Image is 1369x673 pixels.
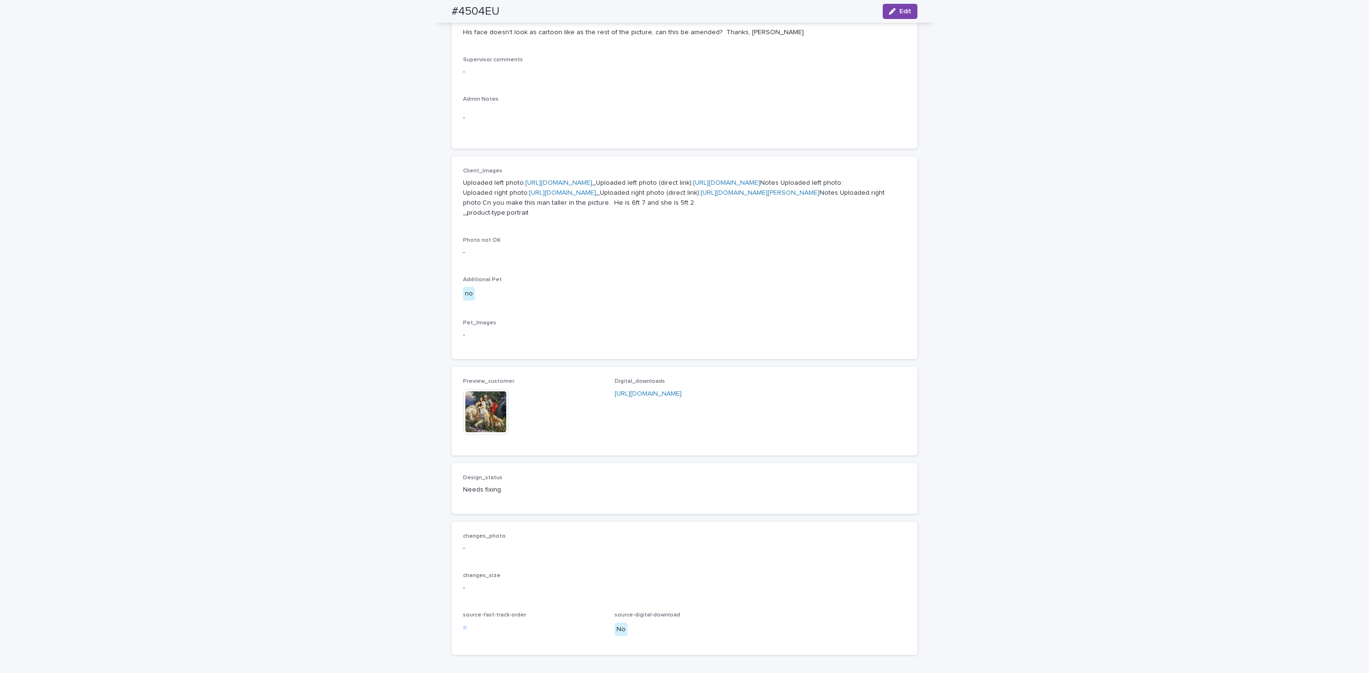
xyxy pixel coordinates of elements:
[463,67,906,77] p: -
[463,612,526,618] span: source-fast-track-order
[883,4,917,19] button: Edit
[463,533,506,539] span: changes_photo
[463,379,514,384] span: Preview_customer
[463,475,502,481] span: Design_status
[463,247,906,257] p: -
[529,190,596,196] a: [URL][DOMAIN_NAME]
[463,28,906,38] p: His face doesn't look as cartoon like as the rest of the picture, can this be amended? Thanks, [P...
[463,237,501,243] span: Photo not OK
[615,612,680,618] span: source-digital-download
[693,180,760,186] a: [URL][DOMAIN_NAME]
[463,485,603,495] p: Needs fixing
[463,583,906,593] p: -
[463,543,906,553] p: -
[452,5,500,19] h2: #4504EU
[463,168,502,174] span: Client_Images
[463,57,523,63] span: Supervisor comments
[463,330,906,340] p: -
[463,573,501,578] span: changes_size
[463,277,502,283] span: Additional Pet
[463,178,906,218] p: Uploaded left photo: _Uploaded left photo (direct link): Notes Uploaded left photo: Uploaded righ...
[463,18,523,23] span: Customer_comments
[463,320,496,326] span: Pet_Images
[615,623,627,636] div: No
[463,96,499,102] span: Admin Notes
[899,8,911,15] span: Edit
[615,379,665,384] span: Digital_downloads
[615,390,682,397] a: [URL][DOMAIN_NAME]
[463,287,475,301] div: no
[463,113,906,123] p: -
[525,180,592,186] a: [URL][DOMAIN_NAME]
[701,190,819,196] a: [URL][DOMAIN_NAME][PERSON_NAME]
